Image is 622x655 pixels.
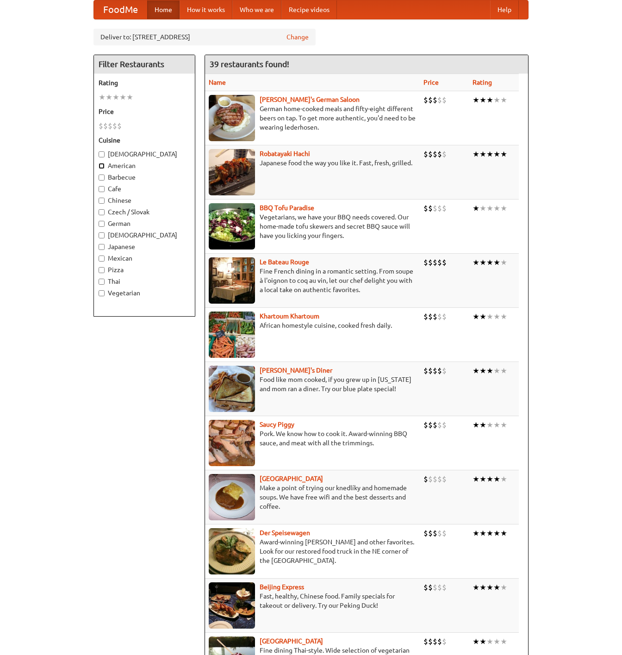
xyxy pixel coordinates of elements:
li: $ [437,366,442,376]
li: ★ [479,582,486,593]
li: ★ [500,257,507,268]
li: $ [437,528,442,538]
input: Vegetarian [99,290,105,296]
a: Khartoum Khartoum [260,312,319,320]
li: ★ [112,92,119,102]
li: $ [437,257,442,268]
li: $ [428,528,433,538]
li: ★ [473,420,479,430]
li: ★ [479,528,486,538]
a: Price [423,79,439,86]
img: speisewagen.jpg [209,528,255,574]
li: $ [433,95,437,105]
img: czechpoint.jpg [209,474,255,520]
label: Mexican [99,254,190,263]
li: ★ [493,420,500,430]
li: ★ [486,528,493,538]
li: ★ [486,95,493,105]
li: ★ [126,92,133,102]
li: ★ [479,95,486,105]
li: $ [433,366,437,376]
li: ★ [473,95,479,105]
a: How it works [180,0,232,19]
label: Chinese [99,196,190,205]
a: [PERSON_NAME]'s German Saloon [260,96,360,103]
li: ★ [500,582,507,593]
input: Cafe [99,186,105,192]
p: Fast, healthy, Chinese food. Family specials for takeout or delivery. Try our Peking Duck! [209,592,416,610]
li: $ [428,203,433,213]
li: $ [428,149,433,159]
li: ★ [473,636,479,647]
a: FoodMe [94,0,147,19]
a: [GEOGRAPHIC_DATA] [260,475,323,482]
a: Saucy Piggy [260,421,294,428]
li: ★ [500,95,507,105]
img: sallys.jpg [209,366,255,412]
li: $ [423,528,428,538]
a: Le Bateau Rouge [260,258,309,266]
li: ★ [106,92,112,102]
li: ★ [486,203,493,213]
li: ★ [500,366,507,376]
img: khartoum.jpg [209,312,255,358]
a: Beijing Express [260,583,304,591]
li: ★ [473,582,479,593]
input: [DEMOGRAPHIC_DATA] [99,232,105,238]
li: $ [437,203,442,213]
li: ★ [473,474,479,484]
img: robatayaki.jpg [209,149,255,195]
li: $ [428,312,433,322]
li: $ [423,366,428,376]
li: ★ [486,257,493,268]
a: [PERSON_NAME]'s Diner [260,367,332,374]
label: [DEMOGRAPHIC_DATA] [99,150,190,159]
input: Pizza [99,267,105,273]
li: $ [437,636,442,647]
p: Japanese food the way you like it. Fast, fresh, grilled. [209,158,416,168]
li: $ [423,420,428,430]
label: Japanese [99,242,190,251]
a: [GEOGRAPHIC_DATA] [260,637,323,645]
a: Robatayaki Hachi [260,150,310,157]
li: $ [442,366,447,376]
p: Fine French dining in a romantic setting. From soupe à l'oignon to coq au vin, let our chef delig... [209,267,416,294]
li: $ [437,420,442,430]
a: Recipe videos [281,0,337,19]
label: Czech / Slovak [99,207,190,217]
li: ★ [493,95,500,105]
li: $ [428,95,433,105]
li: ★ [479,149,486,159]
li: $ [423,149,428,159]
li: $ [433,636,437,647]
li: $ [433,149,437,159]
li: $ [108,121,112,131]
li: ★ [473,366,479,376]
li: $ [433,312,437,322]
div: Deliver to: [STREET_ADDRESS] [93,29,316,45]
li: ★ [486,149,493,159]
li: ★ [493,149,500,159]
p: Award-winning [PERSON_NAME] and other favorites. Look for our restored food truck in the NE corne... [209,537,416,565]
li: ★ [486,420,493,430]
li: ★ [473,149,479,159]
li: $ [442,636,447,647]
a: Der Speisewagen [260,529,310,536]
li: $ [437,582,442,593]
li: $ [423,582,428,593]
input: [DEMOGRAPHIC_DATA] [99,151,105,157]
li: ★ [493,203,500,213]
a: Change [286,32,309,42]
li: ★ [486,366,493,376]
li: $ [428,474,433,484]
label: Thai [99,277,190,286]
li: $ [442,257,447,268]
li: $ [433,582,437,593]
li: ★ [500,636,507,647]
